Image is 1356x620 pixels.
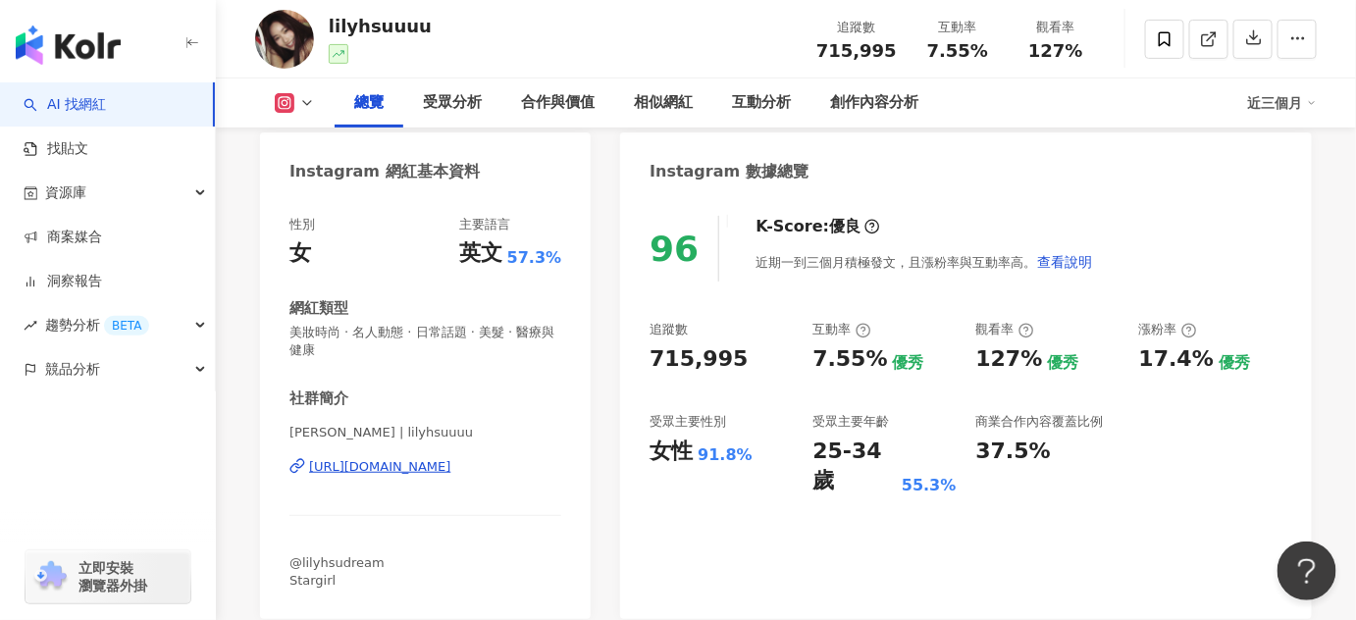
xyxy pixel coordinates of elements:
div: lilyhsuuuu [329,14,432,38]
div: 性別 [289,216,315,233]
div: 總覽 [354,91,384,115]
div: 創作內容分析 [830,91,918,115]
span: @lilyhsudream Stargirl [289,555,385,588]
span: 競品分析 [45,347,100,391]
div: 受眾主要性別 [650,413,726,431]
div: K-Score : [756,216,880,237]
a: 洞察報告 [24,272,102,291]
span: rise [24,319,37,333]
div: 受眾分析 [423,91,482,115]
div: 25-34 歲 [812,437,897,497]
div: 近三個月 [1248,87,1317,119]
span: 127% [1028,41,1083,61]
div: 受眾主要年齡 [812,413,889,431]
span: 資源庫 [45,171,86,215]
div: 英文 [459,238,502,269]
span: 查看說明 [1037,254,1092,270]
div: 漲粉率 [1139,321,1197,338]
img: logo [16,26,121,65]
div: 互動率 [920,18,995,37]
div: BETA [104,316,149,336]
div: Instagram 數據總覽 [650,161,808,182]
div: 127% [976,344,1043,375]
span: 715,995 [816,40,897,61]
div: [URL][DOMAIN_NAME] [309,458,451,476]
div: 追蹤數 [816,18,897,37]
div: 55.3% [902,475,957,496]
div: 網紅類型 [289,298,348,319]
div: 優秀 [1219,352,1250,374]
div: 合作與價值 [521,91,595,115]
a: searchAI 找網紅 [24,95,106,115]
div: 社群簡介 [289,388,348,409]
div: 37.5% [976,437,1051,467]
div: 主要語言 [459,216,510,233]
img: chrome extension [31,561,70,593]
a: 商案媒合 [24,228,102,247]
div: 相似網紅 [634,91,693,115]
a: 找貼文 [24,139,88,159]
div: 觀看率 [1018,18,1093,37]
div: 追蹤數 [650,321,688,338]
div: 17.4% [1139,344,1214,375]
div: Instagram 網紅基本資料 [289,161,480,182]
div: 715,995 [650,344,748,375]
div: 優秀 [893,352,924,374]
a: [URL][DOMAIN_NAME] [289,458,561,476]
button: 查看說明 [1036,242,1093,282]
div: 觀看率 [976,321,1034,338]
div: 互動率 [812,321,870,338]
img: KOL Avatar [255,10,314,69]
div: 女性 [650,437,693,467]
div: 優秀 [1048,352,1079,374]
div: 優良 [829,216,861,237]
span: 57.3% [507,247,562,269]
span: [PERSON_NAME] | lilyhsuuuu [289,424,561,441]
div: 7.55% [812,344,887,375]
span: 立即安裝 瀏覽器外掛 [78,559,147,594]
div: 女 [289,238,311,269]
div: 商業合作內容覆蓋比例 [976,413,1104,431]
span: 7.55% [927,41,988,61]
div: 近期一到三個月積極發文，且漲粉率與互動率高。 [756,242,1093,282]
div: 互動分析 [732,91,791,115]
div: 91.8% [698,444,753,466]
span: 趨勢分析 [45,303,149,347]
div: 96 [650,229,699,269]
iframe: Help Scout Beacon - Open [1278,542,1336,600]
span: 美妝時尚 · 名人動態 · 日常話題 · 美髮 · 醫療與健康 [289,324,561,359]
a: chrome extension立即安裝 瀏覽器外掛 [26,550,190,603]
